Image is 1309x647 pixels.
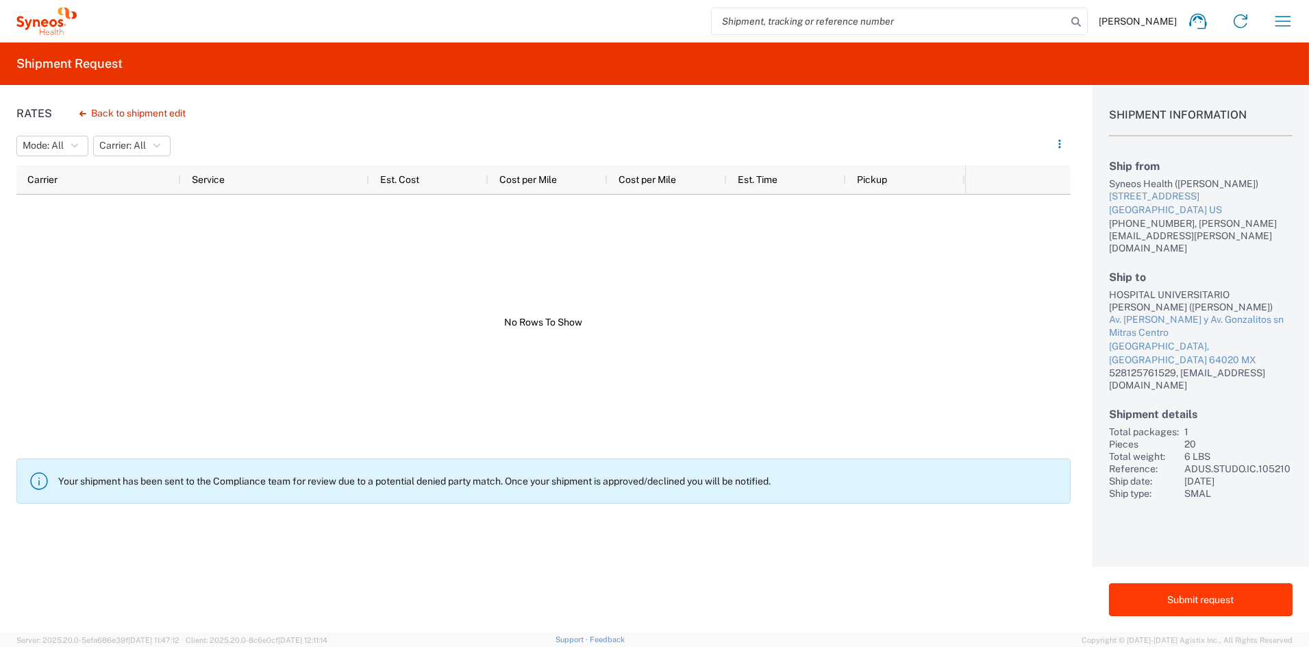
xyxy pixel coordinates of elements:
div: 20 [1184,438,1293,450]
div: Av. [PERSON_NAME] y Av. Gonzalitos sn Mitras Centro [1109,313,1293,340]
a: [STREET_ADDRESS][GEOGRAPHIC_DATA] US [1109,190,1293,217]
h1: Shipment Information [1109,108,1293,136]
a: Support [556,635,590,644]
span: Cost per Mile [619,174,676,185]
button: Carrier: All [93,136,171,156]
h2: Ship from [1109,160,1293,173]
h2: Shipment details [1109,408,1293,421]
button: Submit request [1109,583,1293,616]
button: Mode: All [16,136,88,156]
div: Total packages: [1109,426,1179,438]
span: [DATE] 11:47:12 [128,636,179,644]
div: [GEOGRAPHIC_DATA], [GEOGRAPHIC_DATA] 64020 MX [1109,340,1293,367]
div: Total weight: [1109,450,1179,463]
div: [STREET_ADDRESS] [1109,190,1293,204]
span: Copyright © [DATE]-[DATE] Agistix Inc., All Rights Reserved [1082,634,1293,646]
span: Cost per Mile [499,174,557,185]
span: Service [192,174,225,185]
div: [GEOGRAPHIC_DATA] US [1109,204,1293,217]
a: Feedback [590,635,625,644]
div: Syneos Health ([PERSON_NAME]) [1109,178,1293,190]
div: 528125761529, [EMAIL_ADDRESS][DOMAIN_NAME] [1109,367,1293,391]
span: [PERSON_NAME] [1099,15,1177,27]
h1: Rates [16,107,52,120]
div: [DATE] [1184,475,1293,487]
div: Pieces [1109,438,1179,450]
div: 1 [1184,426,1293,438]
div: HOSPITAL UNIVERSITARIO [PERSON_NAME] ([PERSON_NAME]) [1109,289,1293,313]
div: ADUS.STUDO.IC.105210 [1184,463,1293,475]
button: Back to shipment edit [68,101,197,125]
div: Reference: [1109,463,1179,475]
input: Shipment, tracking or reference number [712,8,1067,34]
span: [DATE] 12:11:14 [278,636,327,644]
div: SMAL [1184,487,1293,500]
div: Ship date: [1109,475,1179,487]
div: Ship type: [1109,487,1179,500]
span: Client: 2025.20.0-8c6e0cf [186,636,327,644]
span: Est. Time [738,174,777,185]
span: Carrier: All [99,139,146,152]
span: Est. Cost [380,174,419,185]
a: Av. [PERSON_NAME] y Av. Gonzalitos sn Mitras Centro[GEOGRAPHIC_DATA], [GEOGRAPHIC_DATA] 64020 MX [1109,313,1293,367]
p: Your shipment has been sent to the Compliance team for review due to a potential denied party mat... [58,475,1059,487]
span: Carrier [27,174,58,185]
div: [PHONE_NUMBER], [PERSON_NAME][EMAIL_ADDRESS][PERSON_NAME][DOMAIN_NAME] [1109,217,1293,254]
h2: Ship to [1109,271,1293,284]
div: 6 LBS [1184,450,1293,463]
span: Pickup [857,174,887,185]
span: Mode: All [23,139,64,152]
h2: Shipment Request [16,56,123,72]
span: Server: 2025.20.0-5efa686e39f [16,636,179,644]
